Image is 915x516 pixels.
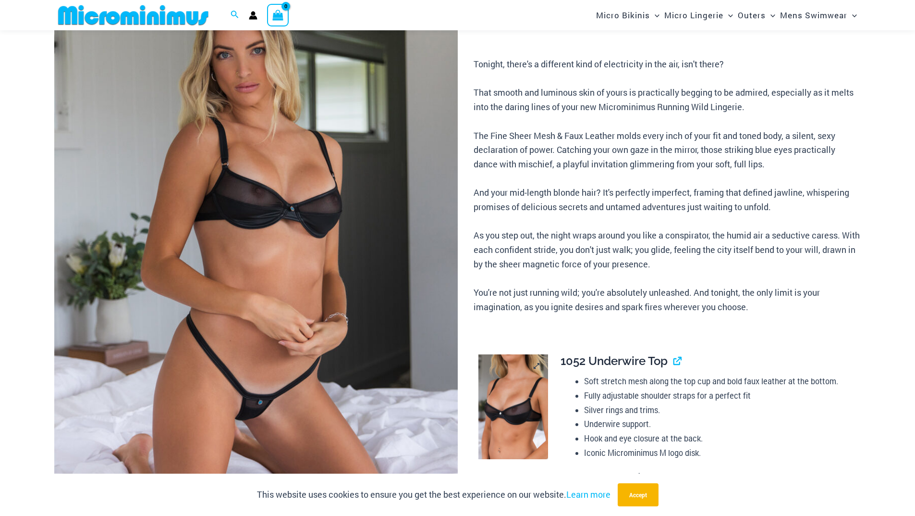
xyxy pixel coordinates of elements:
label: Add to Cart for [561,472,853,496]
li: Hook and eye closure at the back. [584,431,853,446]
span: Menu Toggle [650,3,659,27]
span: Mens Swimwear [780,3,847,27]
li: Iconic Microminimus M logo disk. [584,446,853,460]
span: $ [636,471,642,485]
button: Accept [618,483,659,506]
span: each [679,473,697,483]
a: Learn more [566,489,610,500]
a: View Shopping Cart, empty [267,4,289,26]
a: OutersMenu ToggleMenu Toggle [735,3,778,27]
span: Menu Toggle [847,3,857,27]
span: Menu Toggle [723,3,733,27]
span: 65 USD [636,473,678,483]
a: Search icon link [231,9,239,22]
li: Silver rings and trims. [584,403,853,417]
li: Soft stretch mesh along the top cup and bold faux leather at the bottom. [584,374,853,389]
img: MM SHOP LOGO FLAT [54,4,212,26]
img: Running Wild Midnight 1052 Top [478,354,548,459]
span: Micro Bikinis [596,3,650,27]
p: This website uses cookies to ensure you get the best experience on our website. [257,488,610,502]
li: Fully adjustable shoulder straps for a perfect fit [584,389,853,403]
a: Mens SwimwearMenu ToggleMenu Toggle [778,3,859,27]
span: 1052 Underwire Top [561,354,668,368]
a: Account icon link [249,11,257,20]
a: Micro LingerieMenu ToggleMenu Toggle [662,3,735,27]
p: Tonight, there's a different kind of electricity in the air, isn't there? That smooth and luminou... [474,57,861,315]
span: Outers [738,3,766,27]
span: Menu Toggle [766,3,775,27]
nav: Site Navigation [592,1,861,29]
span: Micro Lingerie [664,3,723,27]
li: Underwire support. [584,417,853,431]
a: Micro BikinisMenu ToggleMenu Toggle [594,3,662,27]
